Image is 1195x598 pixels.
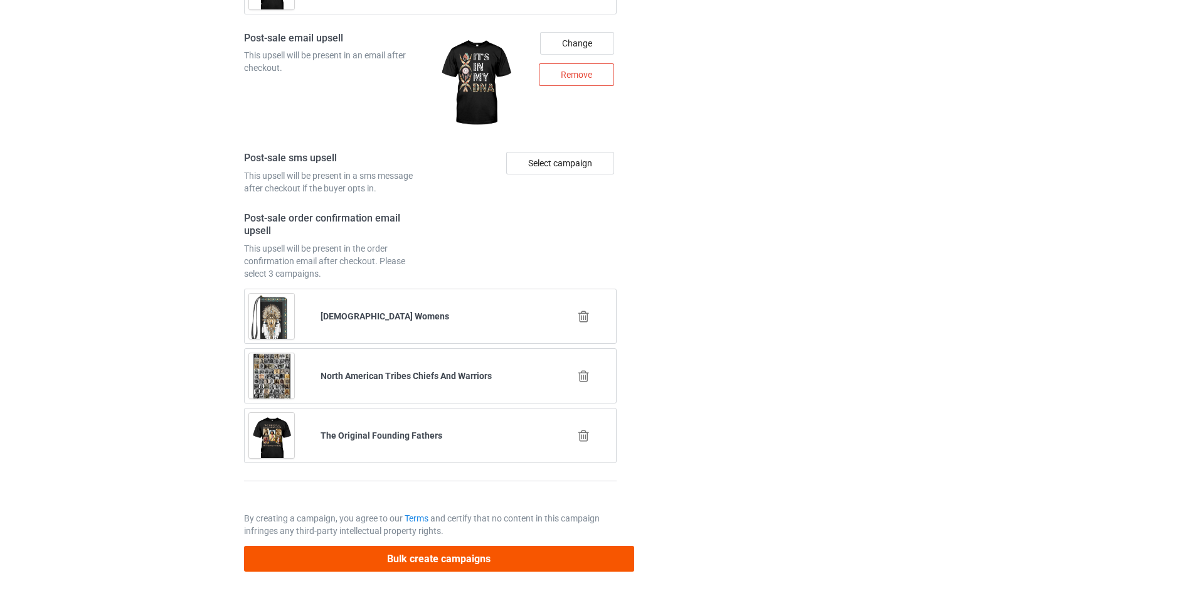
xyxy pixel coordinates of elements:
[244,169,426,195] div: This upsell will be present in a sms message after checkout if the buyer opts in.
[244,546,634,572] button: Bulk create campaigns
[321,430,442,440] b: The Original Founding Fathers
[435,32,517,135] img: regular.jpg
[244,49,426,74] div: This upsell will be present in an email after checkout.
[244,512,617,537] p: By creating a campaign, you agree to our and certify that no content in this campaign infringes a...
[405,513,428,523] a: Terms
[540,32,614,55] div: Change
[244,242,426,280] div: This upsell will be present in the order confirmation email after checkout. Please select 3 campa...
[321,311,449,321] b: [DEMOGRAPHIC_DATA] Womens
[244,32,426,45] h4: Post-sale email upsell
[506,152,614,174] div: Select campaign
[321,371,492,381] b: North American Tribes Chiefs And Warriors
[539,63,614,86] div: Remove
[244,212,426,238] h4: Post-sale order confirmation email upsell
[244,152,426,165] h4: Post-sale sms upsell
